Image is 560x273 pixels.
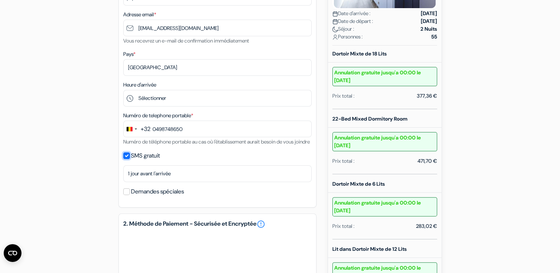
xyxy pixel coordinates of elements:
[141,125,150,134] div: +32
[431,33,437,41] strong: 55
[332,25,354,33] span: Séjour :
[332,132,437,151] small: Annulation gratuite jusqu'a 00:00 le [DATE]
[332,222,355,230] div: Prix total :
[421,10,437,17] strong: [DATE]
[4,244,21,262] button: Ouvrir le widget CMP
[123,37,249,44] small: Vous recevrez un e-mail de confirmation immédiatement
[123,220,312,229] h5: 2. Méthode de Paiement - Sécurisée et Encryptée
[332,115,408,122] b: 22-Bed Mixed Dormitory Room
[421,17,437,25] strong: [DATE]
[332,27,338,32] img: moon.svg
[418,157,437,165] div: 471,70 €
[332,11,338,17] img: calendar.svg
[332,17,373,25] span: Date de départ :
[332,67,437,86] small: Annulation gratuite jusqu'a 00:00 le [DATE]
[123,81,156,89] label: Heure d'arrivée
[332,246,407,252] b: Lit dans Dortoir Mixte de 12 Lits
[332,50,387,57] b: Dortoir Mixte de 18 Lits
[417,92,437,100] div: 377,36 €
[332,181,385,187] b: Dortoir Mixte de 6 Lits
[332,197,437,216] small: Annulation gratuite jusqu'a 00:00 le [DATE]
[332,92,355,100] div: Prix total :
[332,157,355,165] div: Prix total :
[123,121,312,137] input: 470 12 34 56
[332,34,338,40] img: user_icon.svg
[123,11,156,18] label: Adresse email
[332,33,363,41] span: Personnes :
[131,151,160,161] label: SMS gratuit
[420,25,437,33] strong: 2 Nuits
[123,20,312,36] input: Entrer adresse e-mail
[123,138,310,145] small: Numéro de téléphone portable au cas où l'établissement aurait besoin de vous joindre
[256,220,265,229] a: error_outline
[332,10,370,17] span: Date d'arrivée :
[416,222,437,230] div: 283,02 €
[131,186,184,197] label: Demandes spéciales
[123,112,193,119] label: Numéro de telephone portable
[124,121,150,137] button: Change country, selected Belgium (+32)
[332,19,338,24] img: calendar.svg
[123,50,135,58] label: Pays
